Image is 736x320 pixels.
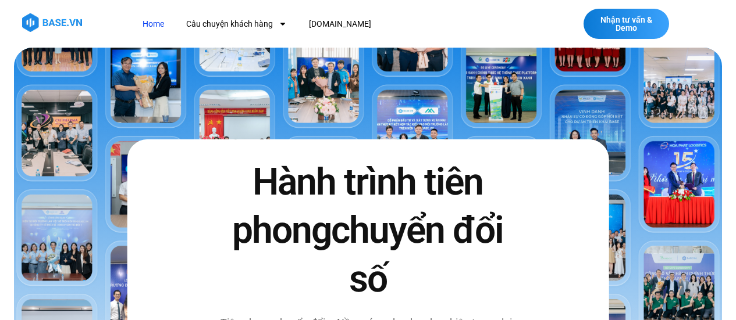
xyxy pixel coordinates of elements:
a: Nhận tư vấn & Demo [584,9,669,39]
span: Nhận tư vấn & Demo [595,16,657,32]
a: Câu chuyện khách hàng [177,13,296,35]
a: [DOMAIN_NAME] [300,13,380,35]
a: Home [134,13,173,35]
h2: Hành trình tiên phong [217,158,520,303]
nav: Menu [134,13,525,35]
span: chuyển đổi số [331,208,503,300]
